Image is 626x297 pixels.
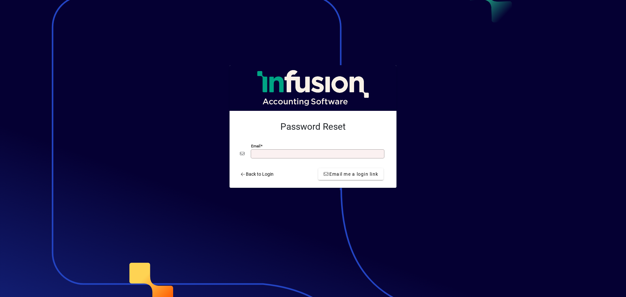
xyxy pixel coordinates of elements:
mat-label: Email [251,144,261,148]
span: Back to Login [240,171,274,178]
button: Email me a login link [318,168,383,180]
a: Back to Login [237,168,276,180]
h2: Password Reset [240,121,386,132]
span: Email me a login link [323,171,378,178]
